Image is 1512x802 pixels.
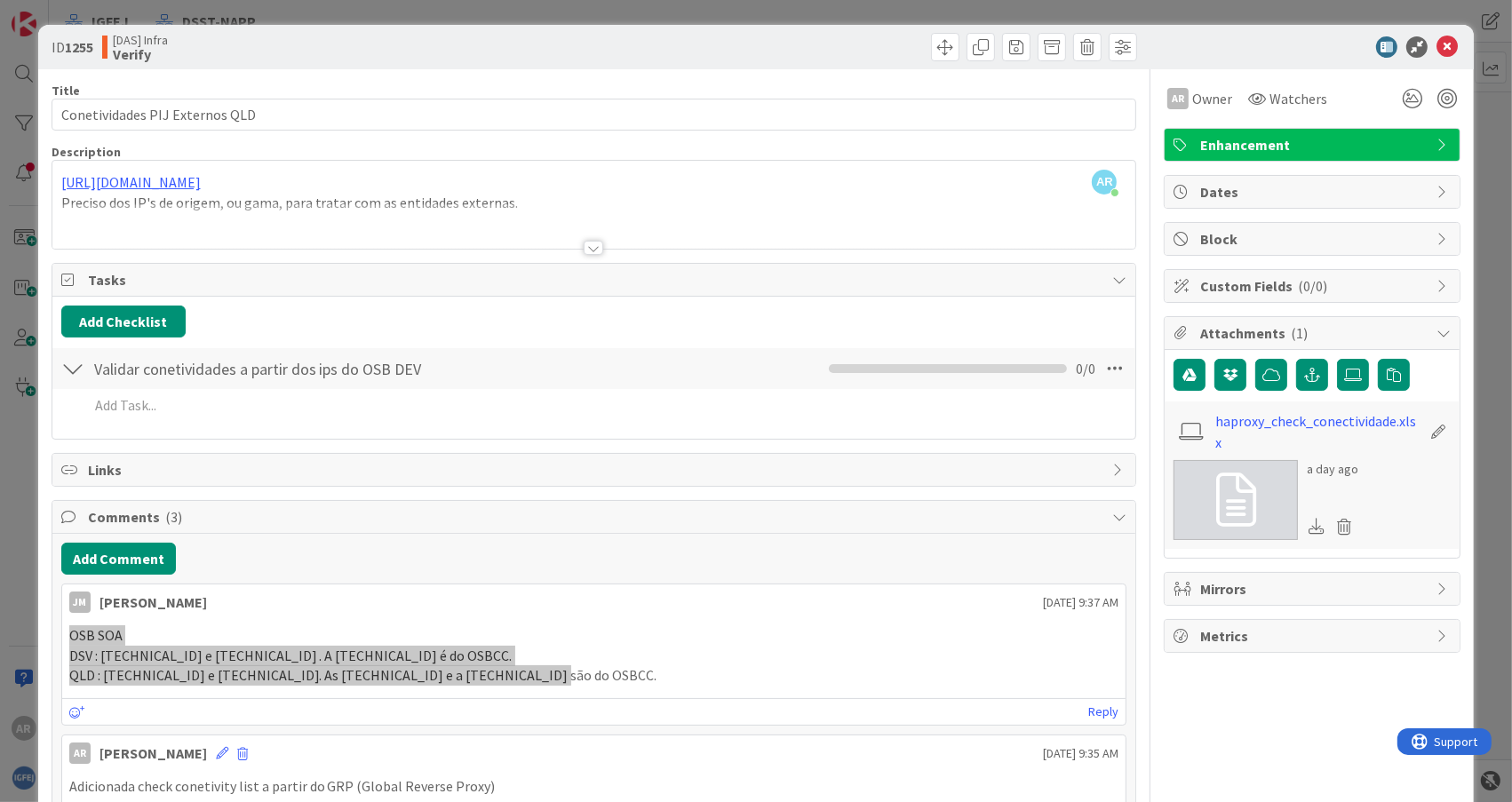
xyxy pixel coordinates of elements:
b: Verify [113,47,168,61]
span: Links [88,459,1104,480]
span: Watchers [1269,88,1327,109]
span: Tasks [88,269,1104,290]
span: Description [52,144,121,160]
a: [URL][DOMAIN_NAME] [61,173,201,191]
p: DSV : [TECHNICAL_ID] e [TECHNICAL_ID] . A [TECHNICAL_ID] é do OSBCC. [69,646,1119,666]
button: Add Checklist [61,306,186,337]
span: Attachments [1200,322,1428,344]
span: [DATE] 9:35 AM [1043,744,1118,763]
p: QLD : [TECHNICAL_ID] e [TECHNICAL_ID]. As [TECHNICAL_ID] e a [TECHNICAL_ID] são do OSBCC. [69,665,1119,686]
div: Download [1307,515,1326,538]
a: Reply [1088,701,1118,723]
p: OSB SOA [69,625,1119,646]
b: 1255 [65,38,93,56]
span: Owner [1192,88,1232,109]
span: Comments [88,506,1104,528]
div: AR [69,742,91,764]
div: JM [69,592,91,613]
span: Mirrors [1200,578,1428,600]
label: Title [52,83,80,99]
span: ( 1 ) [1291,324,1308,342]
span: AR [1092,170,1117,195]
span: Dates [1200,181,1428,202]
span: [DATE] 9:37 AM [1043,593,1118,612]
div: [PERSON_NAME] [99,742,207,764]
span: Enhancement [1200,134,1428,155]
span: 0 / 0 [1076,358,1095,379]
a: haproxy_check_conectividade.xlsx [1215,410,1421,453]
span: [DAS] Infra [113,33,168,47]
p: Preciso dos IP's de origem, ou gama, para tratar com as entidades externas. [61,193,1127,213]
input: type card name here... [52,99,1137,131]
span: Block [1200,228,1428,250]
span: ( 0/0 ) [1298,277,1327,295]
p: Adicionada check conetivity list a partir do GRP (Global Reverse Proxy) [69,776,1119,797]
button: Add Comment [61,543,176,575]
input: Add Checklist... [88,353,488,385]
div: [PERSON_NAME] [99,592,207,613]
span: Metrics [1200,625,1428,647]
span: Support [37,3,81,24]
span: Custom Fields [1200,275,1428,297]
span: ( 3 ) [165,508,182,526]
div: AR [1167,88,1189,109]
span: ID [52,36,93,58]
div: a day ago [1307,460,1358,479]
